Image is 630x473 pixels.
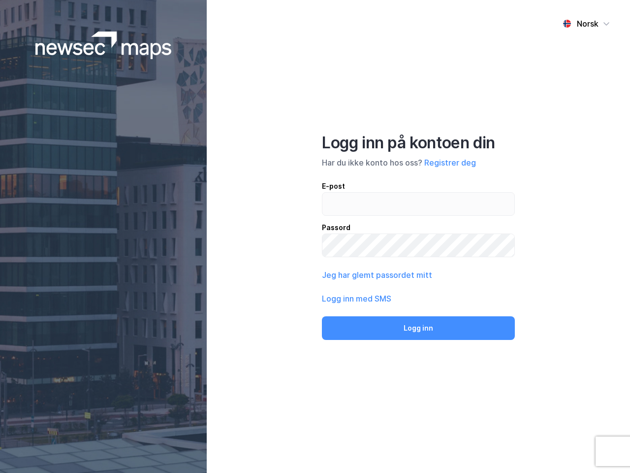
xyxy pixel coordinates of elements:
[35,32,172,59] img: logoWhite.bf58a803f64e89776f2b079ca2356427.svg
[322,222,515,234] div: Passord
[577,18,598,30] div: Norsk
[322,180,515,192] div: E-post
[322,293,391,304] button: Logg inn med SMS
[581,426,630,473] iframe: Chat Widget
[322,316,515,340] button: Logg inn
[322,157,515,169] div: Har du ikke konto hos oss?
[424,157,476,169] button: Registrer deg
[322,269,432,281] button: Jeg har glemt passordet mitt
[322,133,515,153] div: Logg inn på kontoen din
